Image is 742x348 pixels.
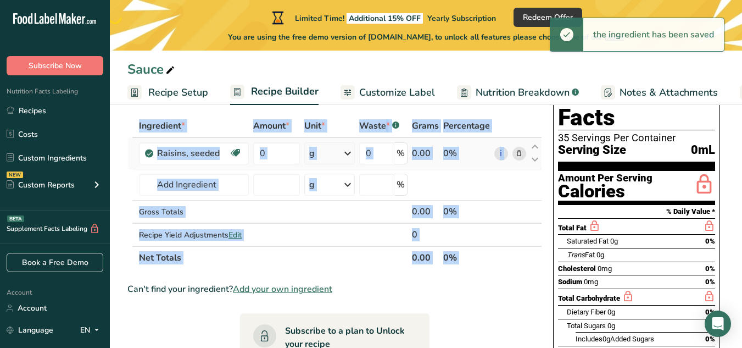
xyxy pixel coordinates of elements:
[705,335,715,343] span: 0%
[558,173,652,184] div: Amount Per Serving
[139,119,185,132] span: Ingredient
[7,321,53,340] a: Language
[443,119,490,132] span: Percentage
[359,85,435,100] span: Customize Label
[127,80,208,105] a: Recipe Setup
[228,31,624,43] span: You are using the free demo version of [DOMAIN_NAME], to unlock all features please choose one of...
[412,119,439,132] span: Grams
[598,264,612,273] span: 0mg
[7,56,103,75] button: Subscribe Now
[476,85,570,100] span: Nutrition Breakdown
[576,335,654,343] span: Includes Added Sugars
[7,216,24,222] div: BETA
[602,335,610,343] span: 0g
[443,147,490,160] div: 0%
[139,174,249,196] input: Add Ingredient
[137,246,410,269] th: Net Totals
[514,8,582,27] button: Redeem Offer
[412,205,439,218] div: 0.00
[610,237,618,245] span: 0g
[253,119,289,132] span: Amount
[7,253,103,272] a: Book a Free Demo
[7,179,75,191] div: Custom Reports
[494,147,508,161] a: i
[427,13,496,24] span: Yearly Subscription
[607,322,615,330] span: 0g
[567,322,606,330] span: Total Sugars
[705,308,715,316] span: 0%
[558,264,596,273] span: Cholesterol
[228,230,242,240] span: Edit
[567,251,595,259] span: Fat
[705,311,731,337] div: Open Intercom Messenger
[584,278,598,286] span: 0mg
[80,324,103,337] div: EN
[601,80,718,105] a: Notes & Attachments
[7,172,23,178] div: NEW
[558,294,620,302] span: Total Carbohydrate
[567,308,606,316] span: Dietary Fiber
[558,184,652,200] div: Calories
[705,237,715,245] span: 0%
[251,84,319,99] span: Recipe Builder
[558,278,582,286] span: Sodium
[558,224,587,232] span: Total Fat
[127,283,542,296] div: Can't find your ingredient?
[230,79,319,106] a: Recipe Builder
[412,147,439,160] div: 0.00
[705,264,715,273] span: 0%
[139,206,249,218] div: Gross Totals
[139,229,249,241] div: Recipe Yield Adjustments
[457,80,579,105] a: Nutrition Breakdown
[596,251,604,259] span: 0g
[347,13,423,24] span: Additional 15% OFF
[148,85,208,100] span: Recipe Setup
[583,18,724,51] div: the ingredient has been saved
[691,143,715,157] span: 0mL
[29,60,82,71] span: Subscribe Now
[567,237,609,245] span: Saturated Fat
[270,11,496,24] div: Limited Time!
[443,205,490,218] div: 0%
[620,85,718,100] span: Notes & Attachments
[523,12,573,23] span: Redeem Offer
[558,132,715,143] div: 35 Servings Per Container
[558,143,626,157] span: Serving Size
[607,308,615,316] span: 0g
[309,147,315,160] div: g
[558,80,715,130] h1: Nutrition Facts
[304,119,325,132] span: Unit
[233,283,332,296] span: Add your own ingredient
[567,251,585,259] i: Trans
[558,205,715,218] section: % Daily Value *
[341,80,435,105] a: Customize Label
[359,119,399,132] div: Waste
[705,278,715,286] span: 0%
[157,147,229,160] div: Raisins, seeded
[127,59,177,79] div: Sauce
[410,246,441,269] th: 0.00
[441,246,492,269] th: 0%
[412,228,439,241] div: 0
[309,178,315,191] div: g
